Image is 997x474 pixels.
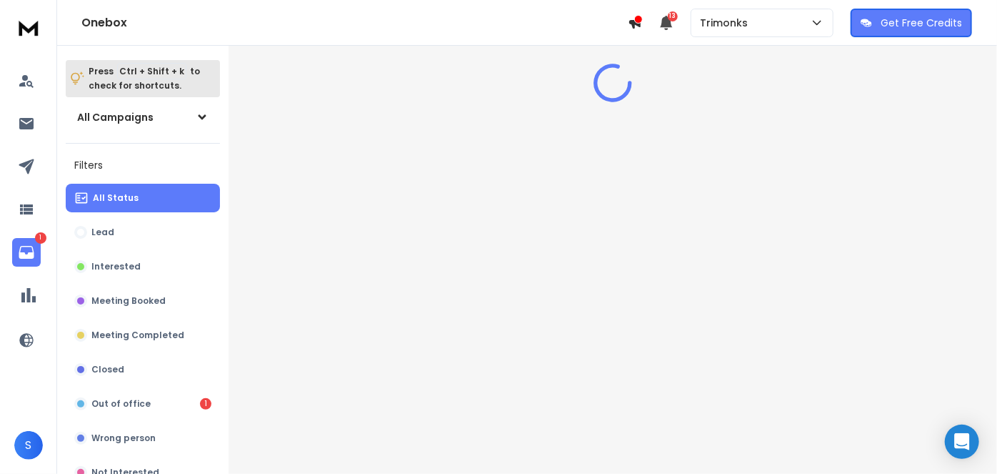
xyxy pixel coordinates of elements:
span: Ctrl + Shift + k [117,63,186,79]
button: Out of office1 [66,390,220,418]
button: Get Free Credits [851,9,972,37]
button: Interested [66,252,220,281]
p: Closed [91,364,124,375]
button: Meeting Completed [66,321,220,350]
button: Wrong person [66,424,220,453]
button: Meeting Booked [66,287,220,315]
button: S [14,431,43,460]
button: Lead [66,218,220,247]
button: All Campaigns [66,103,220,132]
p: Lead [91,227,114,238]
a: 1 [12,238,41,267]
span: 13 [668,11,678,21]
p: Meeting Completed [91,330,184,341]
h1: All Campaigns [77,110,154,124]
p: Trimonks [700,16,753,30]
p: Interested [91,261,141,272]
p: Press to check for shortcuts. [89,64,200,93]
p: 1 [35,232,46,244]
p: Meeting Booked [91,295,166,307]
h1: Onebox [81,14,628,31]
div: Open Intercom Messenger [945,425,979,459]
p: Get Free Credits [881,16,962,30]
div: 1 [200,398,211,410]
img: logo [14,14,43,41]
button: Closed [66,355,220,384]
button: All Status [66,184,220,212]
p: All Status [93,192,139,204]
h3: Filters [66,155,220,175]
p: Out of office [91,398,151,410]
p: Wrong person [91,433,156,444]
